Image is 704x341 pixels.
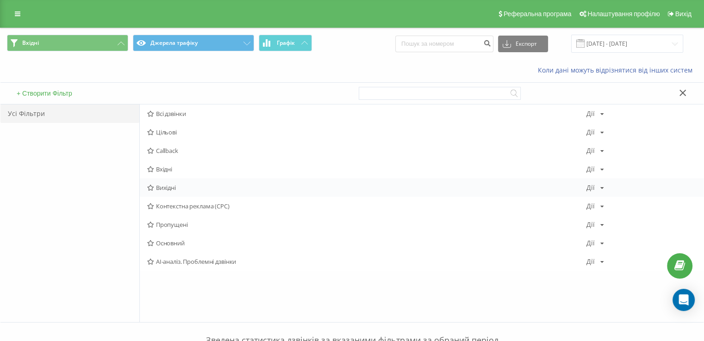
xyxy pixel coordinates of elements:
span: Графік [277,40,295,46]
button: Закрити [676,89,690,98]
span: Callback [147,147,586,154]
span: AI-аналіз. Проблемні дзвінки [147,258,586,265]
span: Вихід [675,10,692,18]
span: Вхідні [22,39,39,47]
span: Основний [147,240,586,246]
div: Дії [586,110,595,117]
button: Вхідні [7,35,128,51]
div: Дії [586,129,595,135]
div: Дії [586,221,595,228]
button: Джерела трафіку [133,35,254,51]
div: Дії [586,184,595,191]
span: Пропущені [147,221,586,228]
div: Дії [586,203,595,209]
div: Дії [586,240,595,246]
span: Реферальна програма [504,10,572,18]
input: Пошук за номером [395,36,493,52]
span: Вихідні [147,184,586,191]
button: + Створити Фільтр [14,89,75,97]
div: Дії [586,147,595,154]
span: Цільові [147,129,586,135]
span: Всі дзвінки [147,110,586,117]
button: Експорт [498,36,548,52]
div: Дії [586,166,595,172]
span: Вхідні [147,166,586,172]
span: Контекстна реклама (CPC) [147,203,586,209]
div: Open Intercom Messenger [673,289,695,311]
span: Налаштування профілю [587,10,660,18]
a: Коли дані можуть відрізнятися вiд інших систем [538,66,697,74]
div: Усі Фільтри [0,104,139,123]
div: Дії [586,258,595,265]
button: Графік [259,35,312,51]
